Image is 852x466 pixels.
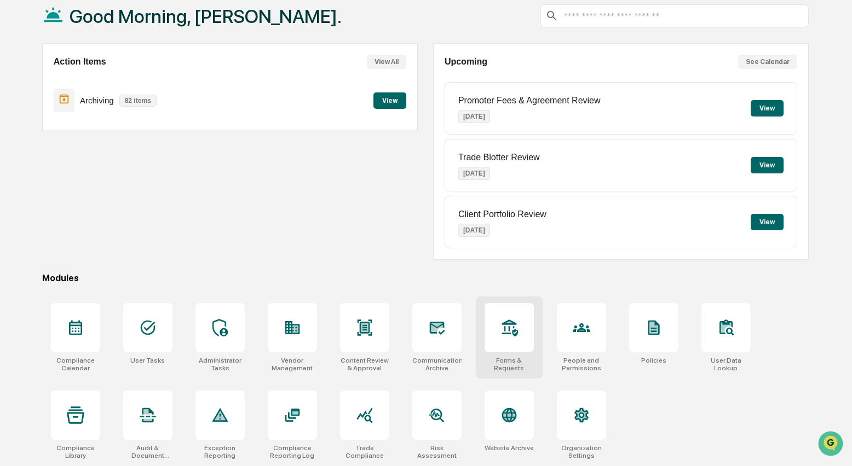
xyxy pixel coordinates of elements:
[11,160,20,168] div: 🔎
[817,430,847,459] iframe: Open customer support
[458,110,490,123] p: [DATE]
[701,357,751,372] div: User Data Lookup
[751,214,784,230] button: View
[37,95,139,103] div: We're available if you need us!
[458,96,601,106] p: Promoter Fees & Agreement Review
[641,357,666,364] div: Policies
[77,185,133,194] a: Powered byPylon
[75,133,140,153] a: 🗄️Attestations
[367,55,406,69] button: View All
[340,444,389,459] div: Trade Compliance
[751,100,784,116] button: View
[458,167,490,180] p: [DATE]
[412,357,462,372] div: Communications Archive
[268,444,317,459] div: Compliance Reporting Log
[22,159,69,170] span: Data Lookup
[119,95,157,107] p: 82 items
[51,357,100,372] div: Compliance Calendar
[54,57,106,67] h2: Action Items
[7,154,73,174] a: 🔎Data Lookup
[70,5,342,27] h1: Good Morning, [PERSON_NAME].
[557,357,606,372] div: People and Permissions
[751,157,784,173] button: View
[485,444,534,452] div: Website Archive
[11,84,31,103] img: 1746055101610-c473b297-6a78-478c-a979-82029cc54cd1
[79,139,88,148] div: 🗄️
[11,23,199,40] p: How can we help?
[445,57,487,67] h2: Upcoming
[373,95,406,105] a: View
[195,444,245,459] div: Exception Reporting
[268,357,317,372] div: Vendor Management
[80,96,114,105] p: Archiving
[373,92,406,109] button: View
[42,273,809,283] div: Modules
[458,209,546,219] p: Client Portfolio Review
[109,185,133,194] span: Pylon
[412,444,462,459] div: Risk Assessment
[123,444,172,459] div: Audit & Document Logs
[11,139,20,148] div: 🖐️
[130,357,165,364] div: User Tasks
[90,138,136,149] span: Attestations
[195,357,245,372] div: Administrator Tasks
[557,444,606,459] div: Organization Settings
[37,84,180,95] div: Start new chat
[738,55,797,69] button: See Calendar
[485,357,534,372] div: Forms & Requests
[22,138,71,149] span: Preclearance
[7,133,75,153] a: 🖐️Preclearance
[186,87,199,100] button: Start new chat
[340,357,389,372] div: Content Review & Approval
[458,153,540,162] p: Trade Blotter Review
[51,444,100,459] div: Compliance Library
[458,224,490,237] p: [DATE]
